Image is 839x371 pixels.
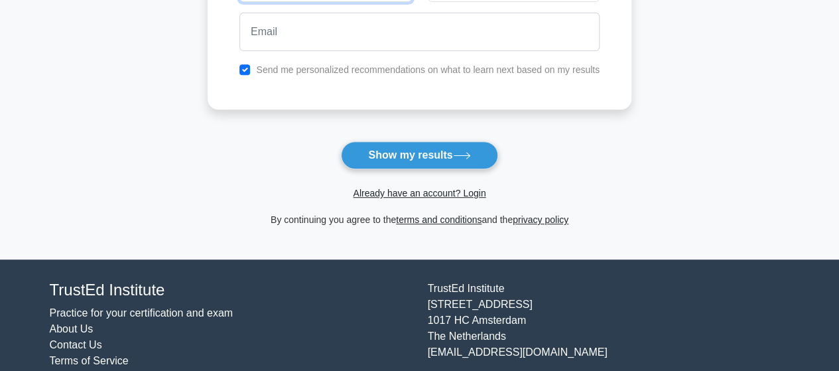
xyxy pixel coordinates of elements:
div: By continuing you agree to the and the [200,212,639,228]
input: Email [239,13,600,51]
a: privacy policy [513,214,568,225]
a: terms and conditions [396,214,482,225]
button: Show my results [341,141,497,169]
a: Already have an account? Login [353,188,485,198]
a: Practice for your certification and exam [50,307,233,319]
a: About Us [50,323,94,334]
label: Send me personalized recommendations on what to learn next based on my results [256,64,600,75]
a: Contact Us [50,339,102,350]
h4: TrustEd Institute [50,281,412,300]
a: Terms of Service [50,355,129,366]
